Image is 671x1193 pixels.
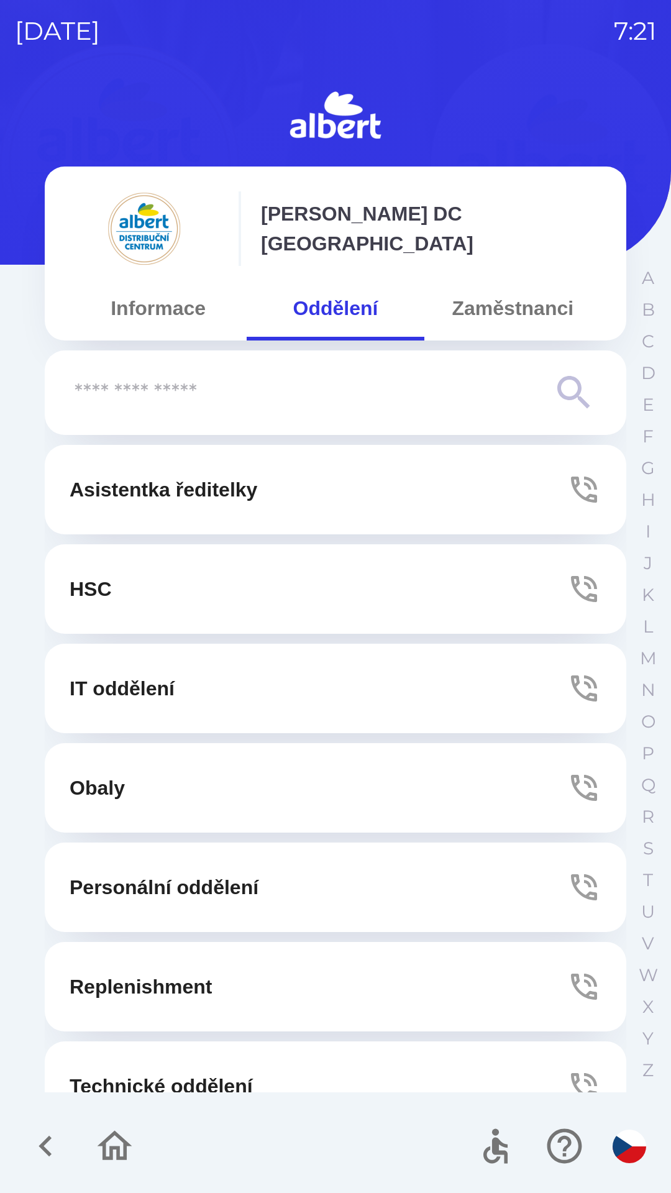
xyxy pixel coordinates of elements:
[70,674,175,703] p: IT oddělení
[614,12,656,50] p: 7:21
[45,544,626,634] button: HSC
[70,872,258,902] p: Personální oddělení
[70,475,257,505] p: Asistentka ředitelky
[424,286,601,331] button: Zaměstnanci
[70,286,247,331] button: Informace
[70,191,219,266] img: 092fc4fe-19c8-4166-ad20-d7efd4551fba.png
[45,743,626,833] button: Obaly
[45,843,626,932] button: Personální oddělení
[70,574,112,604] p: HSC
[45,942,626,1031] button: Replenishment
[70,972,212,1002] p: Replenishment
[15,12,100,50] p: [DATE]
[261,199,601,258] p: [PERSON_NAME] DC [GEOGRAPHIC_DATA]
[70,1071,253,1101] p: Technické oddělení
[613,1130,646,1163] img: cs flag
[247,286,424,331] button: Oddělení
[45,644,626,733] button: IT oddělení
[45,445,626,534] button: Asistentka ředitelky
[45,1041,626,1131] button: Technické oddělení
[45,87,626,147] img: Logo
[70,773,125,803] p: Obaly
